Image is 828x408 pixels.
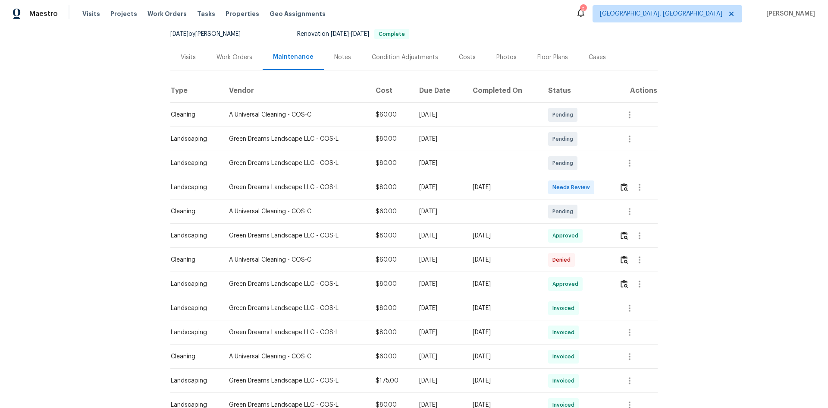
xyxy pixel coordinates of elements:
[621,256,628,264] img: Review Icon
[621,231,628,240] img: Review Icon
[229,352,362,361] div: A Universal Cleaning - COS-C
[171,183,215,192] div: Landscaping
[170,31,188,37] span: [DATE]
[229,183,362,192] div: Green Dreams Landscape LLC - COS-L
[552,183,593,192] span: Needs Review
[171,207,215,216] div: Cleaning
[473,376,534,385] div: [DATE]
[171,304,215,313] div: Landscaping
[466,79,541,103] th: Completed On
[552,207,577,216] span: Pending
[222,79,369,103] th: Vendor
[229,376,362,385] div: Green Dreams Landscape LLC - COS-L
[376,256,405,264] div: $60.00
[376,231,405,240] div: $80.00
[619,177,629,198] button: Review Icon
[170,29,251,39] div: by [PERSON_NAME]
[376,328,405,337] div: $80.00
[419,111,459,119] div: [DATE]
[619,274,629,294] button: Review Icon
[376,352,405,361] div: $60.00
[376,135,405,143] div: $80.00
[376,280,405,288] div: $80.00
[419,304,459,313] div: [DATE]
[226,9,259,18] span: Properties
[473,328,534,337] div: [DATE]
[473,231,534,240] div: [DATE]
[171,159,215,168] div: Landscaping
[496,53,517,62] div: Photos
[375,32,408,37] span: Complete
[229,256,362,264] div: A Universal Cleaning - COS-C
[351,31,369,37] span: [DATE]
[419,256,459,264] div: [DATE]
[376,304,405,313] div: $80.00
[552,159,577,168] span: Pending
[763,9,815,18] span: [PERSON_NAME]
[419,207,459,216] div: [DATE]
[412,79,466,103] th: Due Date
[419,328,459,337] div: [DATE]
[331,31,369,37] span: -
[619,250,629,270] button: Review Icon
[552,352,578,361] span: Invoiced
[612,79,658,103] th: Actions
[619,225,629,246] button: Review Icon
[552,376,578,385] span: Invoiced
[473,183,534,192] div: [DATE]
[171,328,215,337] div: Landscaping
[552,328,578,337] span: Invoiced
[171,111,215,119] div: Cleaning
[419,280,459,288] div: [DATE]
[229,304,362,313] div: Green Dreams Landscape LLC - COS-L
[170,79,222,103] th: Type
[376,376,405,385] div: $175.00
[459,53,476,62] div: Costs
[334,53,351,62] div: Notes
[110,9,137,18] span: Projects
[473,280,534,288] div: [DATE]
[600,9,722,18] span: [GEOGRAPHIC_DATA], [GEOGRAPHIC_DATA]
[473,304,534,313] div: [DATE]
[552,111,577,119] span: Pending
[197,11,215,17] span: Tasks
[270,9,326,18] span: Geo Assignments
[419,135,459,143] div: [DATE]
[376,111,405,119] div: $60.00
[621,183,628,191] img: Review Icon
[171,256,215,264] div: Cleaning
[372,53,438,62] div: Condition Adjustments
[171,135,215,143] div: Landscaping
[82,9,100,18] span: Visits
[376,207,405,216] div: $60.00
[589,53,606,62] div: Cases
[229,159,362,168] div: Green Dreams Landscape LLC - COS-L
[229,111,362,119] div: A Universal Cleaning - COS-C
[229,135,362,143] div: Green Dreams Landscape LLC - COS-L
[171,376,215,385] div: Landscaping
[419,376,459,385] div: [DATE]
[369,79,412,103] th: Cost
[171,280,215,288] div: Landscaping
[419,159,459,168] div: [DATE]
[229,231,362,240] div: Green Dreams Landscape LLC - COS-L
[229,328,362,337] div: Green Dreams Landscape LLC - COS-L
[537,53,568,62] div: Floor Plans
[621,280,628,288] img: Review Icon
[552,135,577,143] span: Pending
[229,280,362,288] div: Green Dreams Landscape LLC - COS-L
[376,159,405,168] div: $80.00
[552,256,574,264] span: Denied
[580,5,586,14] div: 6
[181,53,196,62] div: Visits
[376,183,405,192] div: $80.00
[473,352,534,361] div: [DATE]
[216,53,252,62] div: Work Orders
[273,53,314,61] div: Maintenance
[419,231,459,240] div: [DATE]
[147,9,187,18] span: Work Orders
[331,31,349,37] span: [DATE]
[552,304,578,313] span: Invoiced
[171,231,215,240] div: Landscaping
[419,183,459,192] div: [DATE]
